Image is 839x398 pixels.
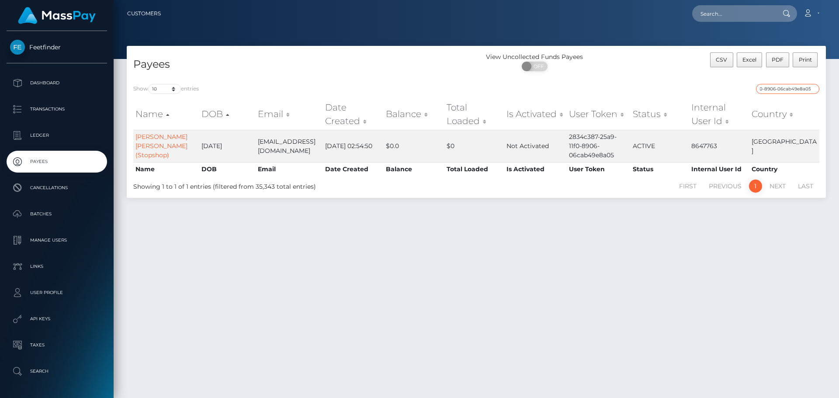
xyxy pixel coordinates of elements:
a: User Profile [7,282,107,304]
a: Taxes [7,334,107,356]
span: PDF [772,56,784,63]
img: MassPay Logo [18,7,96,24]
input: Search transactions [756,84,819,94]
p: Dashboard [10,76,104,90]
span: Excel [742,56,756,63]
th: Total Loaded: activate to sort column ascending [444,99,504,130]
a: Links [7,256,107,277]
a: 1 [749,180,762,193]
button: PDF [766,52,790,67]
span: Feetfinder [7,43,107,51]
span: Print [799,56,812,63]
button: CSV [710,52,733,67]
p: Transactions [10,103,104,116]
p: User Profile [10,286,104,299]
th: Status [631,162,689,176]
th: Balance [384,162,444,176]
th: DOB [199,162,256,176]
a: Dashboard [7,72,107,94]
p: Links [10,260,104,273]
span: OFF [527,62,548,71]
th: Is Activated [504,162,567,176]
a: Customers [127,4,161,23]
a: Manage Users [7,229,107,251]
td: [DATE] 02:54:50 [323,130,384,162]
td: 8647763 [689,130,749,162]
th: Date Created [323,162,384,176]
p: Ledger [10,129,104,142]
th: Name [133,162,199,176]
a: Cancellations [7,177,107,199]
a: [PERSON_NAME] [PERSON_NAME] (Stopshop) [135,133,187,159]
td: $0 [444,130,504,162]
a: Ledger [7,125,107,146]
th: User Token: activate to sort column ascending [567,99,631,130]
th: Name: activate to sort column ascending [133,99,199,130]
td: 2834c387-25a9-11f0-8906-06cab49e8a05 [567,130,631,162]
button: Excel [737,52,763,67]
a: API Keys [7,308,107,330]
th: Status: activate to sort column ascending [631,99,689,130]
th: Internal User Id: activate to sort column ascending [689,99,749,130]
th: Country [749,162,819,176]
p: Batches [10,208,104,221]
p: Manage Users [10,234,104,247]
button: Print [793,52,818,67]
th: DOB: activate to sort column descending [199,99,256,130]
p: Payees [10,155,104,168]
label: Show entries [133,84,199,94]
span: CSV [716,56,727,63]
td: [EMAIL_ADDRESS][DOMAIN_NAME] [256,130,323,162]
th: Is Activated: activate to sort column ascending [504,99,567,130]
div: Showing 1 to 1 of 1 entries (filtered from 35,343 total entries) [133,179,412,191]
th: Internal User Id [689,162,749,176]
th: Email: activate to sort column ascending [256,99,323,130]
select: Showentries [148,84,181,94]
td: [GEOGRAPHIC_DATA] [749,130,819,162]
a: Search [7,360,107,382]
th: Email [256,162,323,176]
input: Search... [692,5,774,22]
th: Country: activate to sort column ascending [749,99,819,130]
p: Search [10,365,104,378]
a: Payees [7,151,107,173]
a: Batches [7,203,107,225]
td: Not Activated [504,130,567,162]
th: Total Loaded [444,162,504,176]
td: [DATE] [199,130,256,162]
td: ACTIVE [631,130,689,162]
img: Feetfinder [10,40,25,55]
a: Transactions [7,98,107,120]
td: $0.0 [384,130,444,162]
div: View Uncollected Funds Payees [476,52,593,62]
p: API Keys [10,312,104,325]
p: Taxes [10,339,104,352]
th: Balance: activate to sort column ascending [384,99,444,130]
h4: Payees [133,57,470,72]
th: User Token [567,162,631,176]
th: Date Created: activate to sort column ascending [323,99,384,130]
p: Cancellations [10,181,104,194]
